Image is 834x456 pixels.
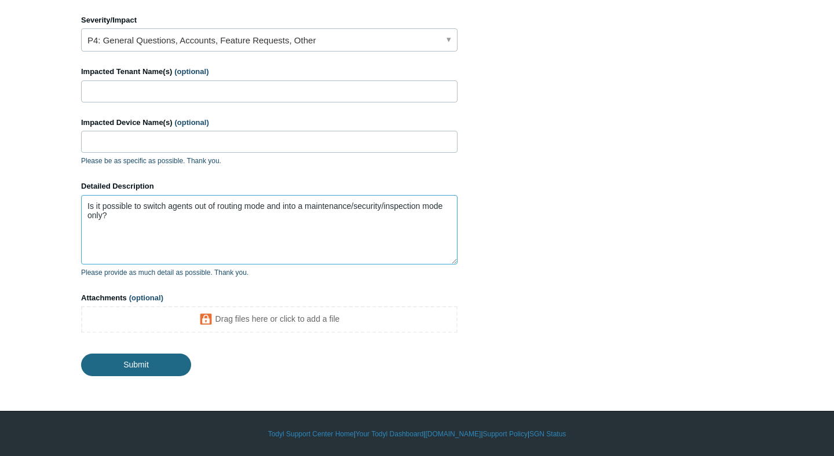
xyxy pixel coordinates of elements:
[81,267,458,278] p: Please provide as much detail as possible. Thank you.
[483,429,528,439] a: Support Policy
[268,429,354,439] a: Todyl Support Center Home
[81,292,458,304] label: Attachments
[81,117,458,128] label: Impacted Device Name(s)
[529,429,566,439] a: SGN Status
[175,118,209,127] span: (optional)
[425,429,481,439] a: [DOMAIN_NAME]
[356,429,423,439] a: Your Todyl Dashboard
[81,181,458,192] label: Detailed Description
[81,156,458,166] p: Please be as specific as possible. Thank you.
[81,66,458,78] label: Impacted Tenant Name(s)
[81,354,191,376] input: Submit
[81,429,753,439] div: | | | |
[81,14,458,26] label: Severity/Impact
[81,28,458,52] a: P4: General Questions, Accounts, Feature Requests, Other
[174,67,209,76] span: (optional)
[129,293,163,302] span: (optional)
